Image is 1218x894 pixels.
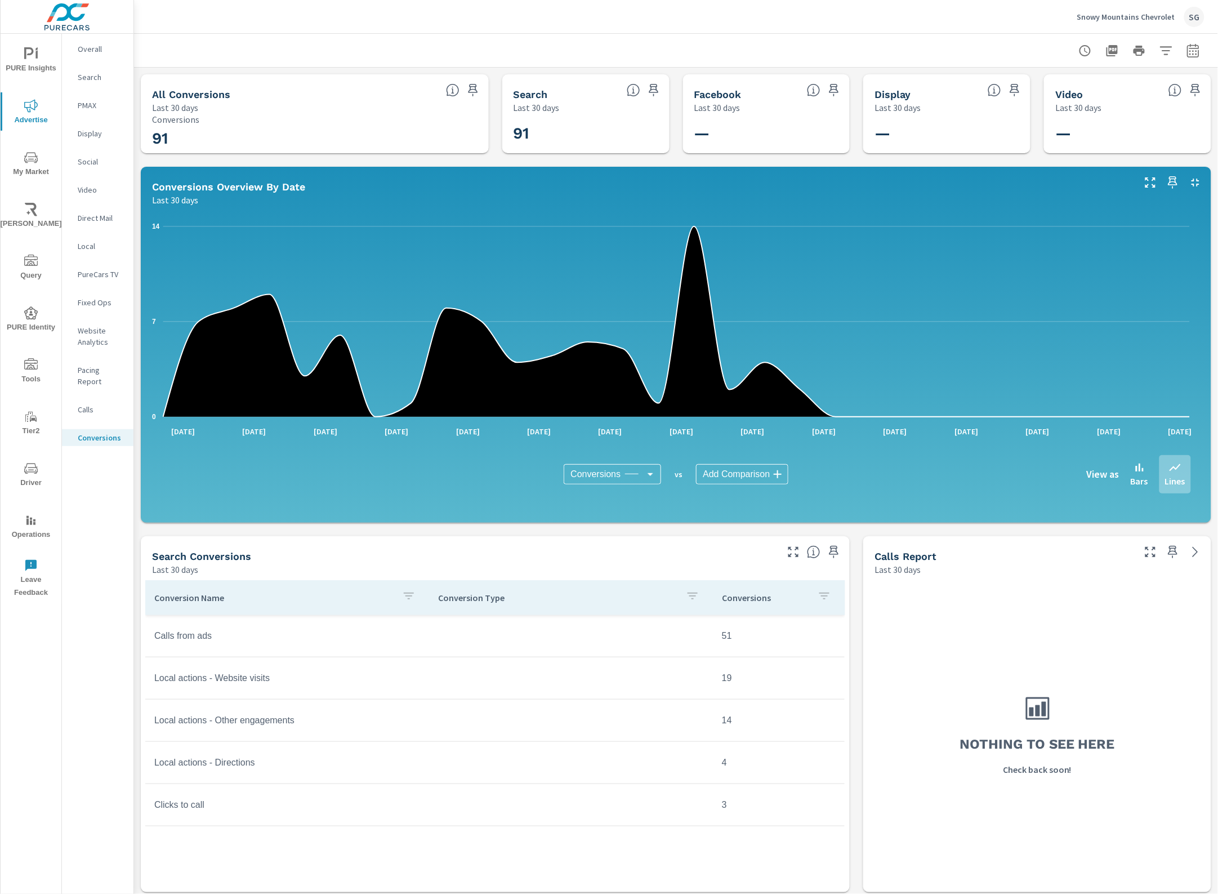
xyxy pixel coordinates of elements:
[570,469,621,480] span: Conversions
[564,464,661,484] div: Conversions
[1087,469,1119,480] h6: View as
[1,34,61,604] div: nav menu
[78,241,124,252] p: Local
[152,563,198,576] p: Last 30 days
[733,426,773,437] p: [DATE]
[1141,174,1159,192] button: Make Fullscreen
[514,101,560,114] p: Last 30 days
[876,426,915,437] p: [DATE]
[62,181,133,198] div: Video
[62,266,133,283] div: PureCars TV
[4,255,58,282] span: Query
[78,72,124,83] p: Search
[1055,101,1101,114] p: Last 30 days
[464,81,482,99] span: Save this to your personalized report
[4,151,58,179] span: My Market
[1141,543,1159,561] button: Make Fullscreen
[78,100,124,111] p: PMAX
[78,269,124,280] p: PureCars TV
[4,410,58,438] span: Tier2
[4,358,58,386] span: Tools
[145,791,429,819] td: Clicks to call
[4,559,58,599] span: Leave Feedback
[1128,39,1150,62] button: Print Report
[78,432,124,443] p: Conversions
[62,294,133,311] div: Fixed Ops
[694,124,843,143] h3: —
[1184,7,1204,27] div: SG
[152,101,198,114] p: Last 30 days
[645,81,663,99] span: Save this to your personalized report
[152,114,478,124] p: Conversions
[234,426,274,437] p: [DATE]
[1164,543,1182,561] span: Save this to your personalized report
[713,791,845,819] td: 3
[1003,763,1072,776] p: Check back soon!
[446,83,459,97] span: All Conversions include Actions, Leads and Unmapped Conversions
[377,426,416,437] p: [DATE]
[152,181,305,193] h5: Conversions Overview By Date
[62,401,133,418] div: Calls
[1077,12,1175,22] p: Snowy Mountains Chevrolet
[152,318,156,326] text: 7
[1186,174,1204,192] button: Minimize Widget
[947,426,986,437] p: [DATE]
[1055,88,1083,100] h5: Video
[152,413,156,421] text: 0
[78,404,124,415] p: Calls
[1089,426,1128,437] p: [DATE]
[1161,426,1200,437] p: [DATE]
[78,128,124,139] p: Display
[154,592,393,603] p: Conversion Name
[152,88,230,100] h5: All Conversions
[163,426,203,437] p: [DATE]
[62,322,133,350] div: Website Analytics
[4,99,58,127] span: Advertise
[4,306,58,334] span: PURE Identity
[78,297,124,308] p: Fixed Ops
[78,364,124,387] p: Pacing Report
[713,749,845,777] td: 4
[1018,426,1058,437] p: [DATE]
[145,749,429,777] td: Local actions - Directions
[145,664,429,692] td: Local actions - Website visits
[306,426,345,437] p: [DATE]
[152,223,160,230] text: 14
[62,362,133,390] div: Pacing Report
[807,545,820,559] span: Search Conversions include Actions, Leads and Unmapped Conversions
[875,550,936,562] h5: Calls Report
[78,212,124,224] p: Direct Mail
[694,101,740,114] p: Last 30 days
[694,88,742,100] h5: Facebook
[627,83,640,97] span: Search Conversions include Actions, Leads and Unmapped Conversions.
[62,429,133,446] div: Conversions
[62,41,133,57] div: Overall
[78,325,124,348] p: Website Analytics
[62,125,133,142] div: Display
[1165,474,1185,488] p: Lines
[514,88,548,100] h5: Search
[988,83,1001,97] span: Display Conversions include Actions, Leads and Unmapped Conversions
[713,706,845,735] td: 14
[78,156,124,167] p: Social
[1186,543,1204,561] a: See more details in report
[662,426,701,437] p: [DATE]
[722,592,809,603] p: Conversions
[4,462,58,490] span: Driver
[514,124,662,143] h3: 91
[1186,81,1204,99] span: Save this to your personalized report
[448,426,488,437] p: [DATE]
[1055,124,1204,143] h3: —
[438,592,677,603] p: Conversion Type
[145,706,429,735] td: Local actions - Other engagements
[152,129,478,148] h3: 91
[804,426,844,437] p: [DATE]
[703,469,770,480] span: Add Comparison
[152,550,251,562] h5: Search Conversions
[519,426,559,437] p: [DATE]
[591,426,630,437] p: [DATE]
[696,464,788,484] div: Add Comparison
[78,184,124,195] p: Video
[713,664,845,692] td: 19
[1168,83,1182,97] span: Video Conversions include Actions, Leads and Unmapped Conversions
